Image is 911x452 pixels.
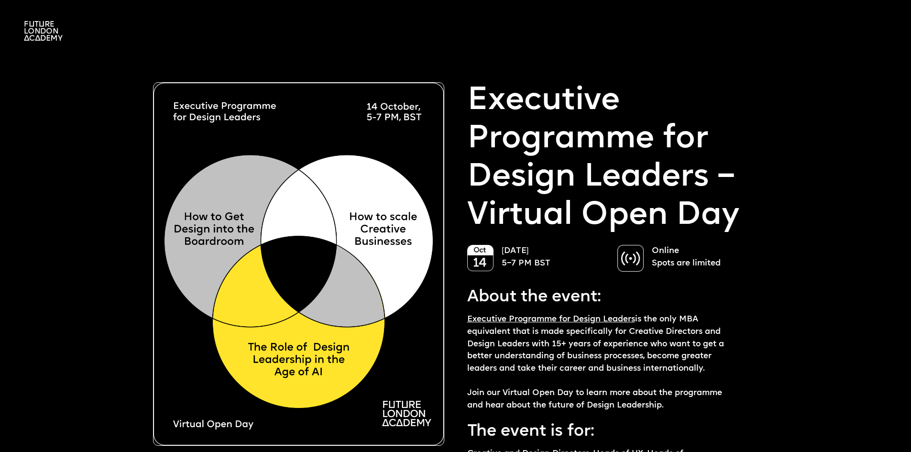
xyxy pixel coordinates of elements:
p: is the only MBA equivalent that is made specifically for Creative Directors and Design Leaders wi... [467,313,729,412]
p: The event is for: [467,421,729,443]
p: Online Spots are limited [652,245,758,269]
img: A logo saying in 3 lines: Future London Academy [24,21,63,41]
p: About the event: [467,287,729,309]
p: [DATE] 5–7 PM BST [502,245,608,269]
a: Executive Programme for Design Leaders [467,315,635,323]
p: Executive Programme for Design Leaders – Virtual Open Day [467,82,758,235]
